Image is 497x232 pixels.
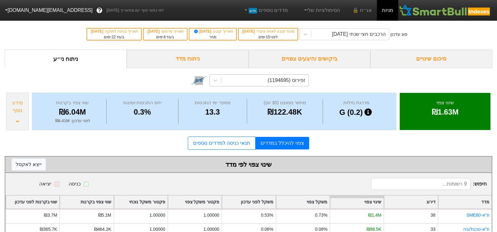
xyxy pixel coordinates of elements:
[249,50,371,68] div: ביקושים והיצעים צפויים
[300,4,342,17] a: הסימולציות שלי
[368,212,381,219] div: ₪1.4M
[266,35,270,39] span: 15
[191,72,207,89] img: tase link
[256,137,309,149] a: צפוי להיכלל במדדים
[12,159,46,170] button: ייצא לאקסל
[114,196,167,208] div: Toggle SortBy
[91,29,104,34] span: [DATE]
[108,106,176,118] div: 0.3%
[98,212,111,219] div: ₪5.1M
[8,99,27,114] div: מידע נוסף
[69,180,81,188] div: כניסה
[276,196,330,208] div: Toggle SortBy
[188,137,255,150] a: תנאי כניסה למדדים נוספים
[40,99,105,106] div: שווי צפוי בקרנות
[180,106,246,118] div: 13.3
[147,34,184,40] div: בעוד ימים
[242,29,294,34] div: מועד קובע לאחוז ציבור :
[147,29,184,34] div: תאריך פרסום :
[431,212,435,219] div: 38
[147,29,161,34] span: [DATE]
[408,99,483,106] div: שינוי צפוי
[90,29,138,34] div: תאריך כניסה לתוקף :
[325,99,389,106] div: מדרגת נזילות
[370,50,492,68] div: סיכום שינויים
[261,212,273,219] div: 0.53%
[249,106,321,118] div: ₪122.48K
[193,29,213,34] span: [DATE]
[332,30,386,38] div: הרכבים חצי שנתי [DATE]
[384,196,437,208] div: Toggle SortBy
[242,29,256,34] span: [DATE]
[12,160,485,169] div: שינוי צפוי לפי מדד
[5,50,127,68] div: ניתוח ני״ע
[371,178,487,190] span: חיפוש :
[249,8,257,13] span: חדש
[249,99,321,106] div: מחזור ממוצע (30 יום)
[180,99,246,106] div: מספר ימי התכסות
[466,213,489,218] a: ת''א-SME60
[222,196,275,208] div: Toggle SortBy
[40,118,105,124] div: לפני עדכון : ₪4.41M
[408,106,483,118] div: ₪1.63M
[111,35,115,39] span: 22
[242,34,294,40] div: לפני ימים
[438,196,492,208] div: Toggle SortBy
[325,106,389,118] div: G (0.2)
[463,227,489,232] a: ת''א-טכנולוגיה
[398,4,492,17] img: SmartBull
[60,196,113,208] div: Toggle SortBy
[44,212,57,219] div: ₪3.7M
[164,35,166,39] span: 8
[150,212,165,219] div: 1.00000
[315,212,327,219] div: 0.73%
[330,196,383,208] div: Toggle SortBy
[209,35,216,39] span: מחר
[98,6,101,15] span: ?
[6,196,59,208] div: Toggle SortBy
[371,178,470,190] input: 9 רשומות...
[168,196,221,208] div: Toggle SortBy
[241,4,290,17] a: מדדים נוספיםחדש
[204,212,219,219] div: 1.00000
[193,29,233,34] div: תאריך קובע :
[106,7,164,13] span: לפי נתוני סוף יום מתאריך [DATE]
[390,31,408,38] div: סוג עדכון
[90,34,138,40] div: בעוד ימים
[40,106,105,118] div: ₪6.04M
[268,77,305,84] div: זפירוס (1194695)
[39,180,51,188] div: יציאה
[108,99,176,106] div: יחס התכסות-זמינות
[127,50,249,68] div: ניתוח מדד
